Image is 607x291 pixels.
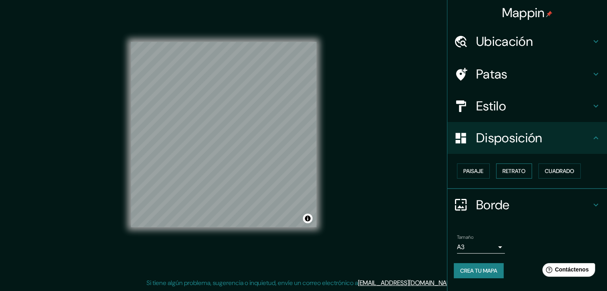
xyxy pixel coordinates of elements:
img: pin-icon.png [546,11,552,17]
canvas: Mapa [131,42,316,227]
div: A3 [457,241,505,254]
div: Borde [447,189,607,221]
div: Disposición [447,122,607,154]
button: Cuadrado [538,163,581,179]
font: Disposición [476,130,542,146]
button: Crea tu mapa [454,263,504,278]
div: Estilo [447,90,607,122]
font: Estilo [476,98,506,114]
font: Crea tu mapa [460,267,497,274]
font: Retrato [502,167,526,175]
font: Ubicación [476,33,533,50]
div: Patas [447,58,607,90]
font: Si tiene algún problema, sugerencia o inquietud, envíe un correo electrónico a [146,279,358,287]
font: Patas [476,66,508,83]
a: [EMAIL_ADDRESS][DOMAIN_NAME] [358,279,457,287]
font: Cuadrado [545,167,574,175]
iframe: Lanzador de widgets de ayuda [536,260,598,282]
font: Paisaje [463,167,483,175]
font: Mappin [502,4,545,21]
button: Paisaje [457,163,490,179]
font: A3 [457,243,465,251]
div: Ubicación [447,26,607,57]
button: Retrato [496,163,532,179]
font: Borde [476,197,510,213]
font: Tamaño [457,234,473,240]
button: Activar o desactivar atribución [303,214,312,223]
